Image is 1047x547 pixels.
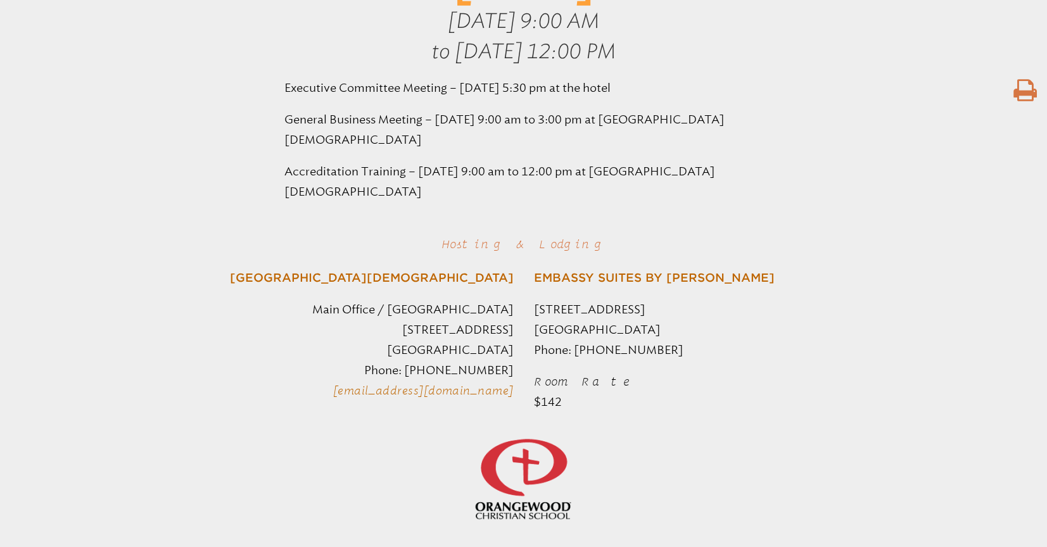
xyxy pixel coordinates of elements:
p: Accreditation Training – [DATE] 9:00 am to 12:00 pm at [GEOGRAPHIC_DATA][DEMOGRAPHIC_DATA] [284,161,763,202]
a: [GEOGRAPHIC_DATA][DEMOGRAPHIC_DATA] [230,271,514,284]
p: [STREET_ADDRESS] [GEOGRAPHIC_DATA] Phone: [PHONE_NUMBER] [534,299,1013,360]
p: Executive Committee Meeting – [DATE] 5:30 pm at the hotel [284,78,763,98]
a: Embassy Suites by [PERSON_NAME] [534,271,775,284]
h2: Hosting & Lodging [316,232,732,256]
p: General Business Meeting – [DATE] 9:00 am to 3:00 pm at [GEOGRAPHIC_DATA][DEMOGRAPHIC_DATA] [284,110,763,150]
span: Room Rate [534,375,633,388]
a: [EMAIL_ADDRESS][DOMAIN_NAME] [333,384,514,398]
p: Main Office / [GEOGRAPHIC_DATA] [STREET_ADDRESS] [GEOGRAPHIC_DATA] Phone: [PHONE_NUMBER] [35,299,514,401]
img: Facebook-Logo_175_175.png [468,424,579,534]
p: $142 [534,372,1013,412]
